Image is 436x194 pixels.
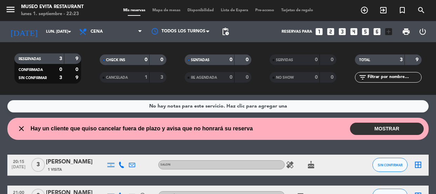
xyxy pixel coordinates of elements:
div: [PERSON_NAME] [46,157,106,167]
span: print [402,27,410,36]
span: RESERVADAS [19,57,41,61]
div: LOG OUT [415,21,431,42]
input: Filtrar por nombre... [367,73,421,81]
button: SIN CONFIRMAR [372,158,408,172]
button: MOSTRAR [350,123,424,135]
strong: 9 [75,75,80,80]
strong: 3 [160,75,165,80]
span: NO SHOW [276,76,294,79]
strong: 0 [145,57,147,62]
span: Reservas para [282,30,312,34]
i: looks_3 [338,27,347,36]
span: SERVIDAS [276,58,293,62]
strong: 3 [400,57,403,62]
strong: 0 [59,67,62,72]
span: Disponibilidad [184,8,217,12]
i: looks_6 [372,27,382,36]
span: 20:15 [10,157,27,165]
i: looks_4 [349,27,358,36]
i: looks_one [315,27,324,36]
span: Pre-acceso [252,8,278,12]
span: Cena [91,29,103,34]
span: [DATE] [10,165,27,173]
i: turned_in_not [398,6,407,14]
span: Lista de Espera [217,8,252,12]
span: RE AGENDADA [191,76,217,79]
strong: 9 [416,57,420,62]
i: exit_to_app [379,6,388,14]
strong: 3 [59,75,62,80]
strong: 0 [331,57,335,62]
i: add_box [384,27,393,36]
strong: 0 [230,57,232,62]
i: arrow_drop_down [65,27,74,36]
span: SENTADAS [191,58,210,62]
strong: 0 [160,57,165,62]
i: close [17,124,26,133]
span: Hay un cliente que quiso cancelar fuera de plazo y avisa que no honrará su reserva [31,124,253,133]
span: CANCELADA [106,76,128,79]
div: Museo Evita Restaurant [21,4,84,11]
strong: 0 [230,75,232,80]
i: search [417,6,425,14]
span: SIN CONFIRMAR [19,76,47,80]
strong: 0 [331,75,335,80]
i: healing [286,161,294,169]
button: menu [5,4,16,17]
strong: 3 [59,56,62,61]
i: [DATE] [5,24,42,39]
span: 3 [31,158,45,172]
span: Tarjetas de regalo [278,8,317,12]
div: lunes 1. septiembre - 22:23 [21,11,84,18]
span: CHECK INS [106,58,125,62]
span: SIN CONFIRMAR [378,163,403,167]
span: 1 Visita [48,167,62,173]
i: looks_5 [361,27,370,36]
i: menu [5,4,16,15]
span: pending_actions [221,27,230,36]
strong: 0 [315,75,318,80]
span: Mis reservas [120,8,149,12]
span: TOTAL [359,58,370,62]
i: border_all [414,161,422,169]
span: Mapa de mesas [149,8,184,12]
i: looks_two [326,27,335,36]
i: filter_list [358,73,367,82]
strong: 0 [315,57,318,62]
span: SALON [160,163,171,166]
strong: 0 [246,75,250,80]
strong: 9 [75,56,80,61]
strong: 0 [75,67,80,72]
i: add_circle_outline [360,6,369,14]
div: No hay notas para este servicio. Haz clic para agregar una [149,102,287,110]
i: cake [307,161,315,169]
strong: 0 [246,57,250,62]
strong: 1 [145,75,147,80]
span: CONFIRMADA [19,68,43,72]
i: power_settings_new [418,27,427,36]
